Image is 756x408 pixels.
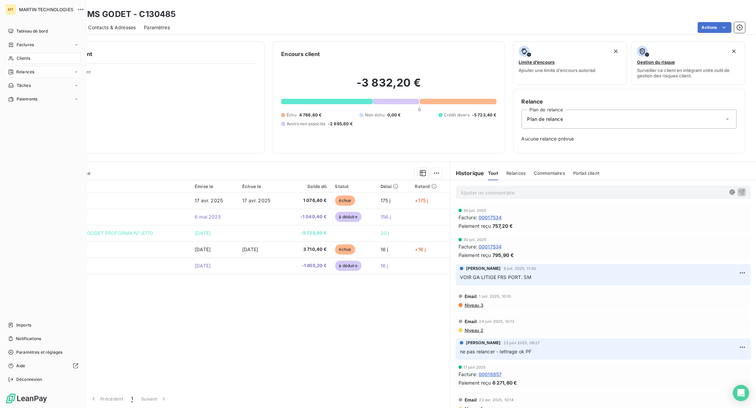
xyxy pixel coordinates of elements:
[328,121,353,127] span: -2 895,60 €
[299,112,322,118] span: 4 786,80 €
[479,319,515,323] span: 24 juin 2025, 10:13
[519,59,555,65] span: Limite d’encours
[444,112,469,118] span: Crédit divers
[463,365,486,369] span: 17 juin 2025
[16,363,25,369] span: Aide
[17,42,34,48] span: Factures
[127,392,137,406] button: 1
[281,76,496,96] h2: -3 832,20 €
[335,212,362,222] span: à déduire
[492,222,513,229] span: 757,20 €
[365,112,385,118] span: Non-échu
[459,371,477,378] span: Facture :
[381,246,388,252] span: 16 j
[287,121,325,127] span: Avoirs non associés
[242,184,282,189] div: Échue le
[290,197,327,204] span: 1 076,40 €
[479,243,502,250] span: 00017534
[88,24,136,31] span: Contacts & Adresses
[53,183,187,189] div: Référence
[698,22,732,33] button: Actions
[55,69,256,79] span: Propriétés Client
[637,68,739,78] span: Surveiller ce client en intégrant votre outil de gestion des risques client.
[290,184,327,189] div: Solde dû
[492,379,517,386] span: 6 271,80 €
[16,69,34,75] span: Relances
[131,395,133,402] span: 1
[504,341,540,345] span: 23 juin 2025, 09:27
[290,262,327,269] span: -1 855,20 €
[381,198,391,203] span: 175 j
[242,198,270,203] span: 17 avr. 2025
[504,266,536,271] span: 8 juil. 2025, 11:30
[466,340,501,346] span: [PERSON_NAME]
[522,135,737,142] span: Aucune relance prévue
[381,184,407,189] div: Délai
[527,116,563,123] span: Plan de relance
[17,96,37,102] span: Paiements
[381,214,391,220] span: 156 j
[522,97,737,106] h6: Relance
[465,397,477,403] span: Email
[387,112,401,118] span: 0,00 €
[637,59,675,65] span: Gestion du risque
[195,246,211,252] span: [DATE]
[479,398,514,402] span: 23 avr. 2025, 10:14
[137,392,171,406] button: Suivant
[573,170,599,176] span: Portail client
[17,82,31,89] span: Tâches
[519,68,596,73] span: Ajouter une limite d’encours autorisé
[459,243,477,250] span: Facture :
[506,170,526,176] span: Relances
[290,230,327,237] span: -5 723,40 €
[631,41,745,85] button: Gestion du risqueSurveiller ce client en intégrant votre outil de gestion des risques client.
[460,349,532,354] span: ne pas relancer - lettrage ok PF
[53,230,153,236] span: VIR PARFUMS GODET PROFORMA N° 9770
[16,322,31,328] span: Imports
[281,50,320,58] h6: Encours client
[381,263,388,268] span: 16 j
[479,294,511,298] span: 1 juil. 2025, 10:10
[465,294,477,299] span: Email
[466,265,501,272] span: [PERSON_NAME]
[16,336,41,342] span: Notifications
[463,208,487,212] span: 30 juil. 2025
[16,28,48,34] span: Tableau de bord
[335,261,362,271] span: à déduire
[459,222,491,229] span: Paiement reçu
[459,214,477,221] span: Facture :
[290,214,327,220] span: -1 040,40 €
[195,230,211,236] span: [DATE]
[381,230,389,236] span: 20 j
[287,112,296,118] span: Échu
[5,393,47,404] img: Logo LeanPay
[5,4,16,15] div: MT
[415,184,446,189] div: Retard
[195,263,211,268] span: [DATE]
[488,170,498,176] span: Tout
[41,50,256,58] h6: Informations client
[464,302,483,308] span: Niveau 3
[335,184,372,189] div: Statut
[144,24,170,31] span: Paramètres
[195,214,221,220] span: 6 mai 2025
[492,252,514,259] span: 795,90 €
[472,112,497,118] span: -5 723,40 €
[479,214,502,221] span: 00017534
[19,7,73,12] span: MARTIN TECHNOLOGIES
[335,196,355,206] span: échue
[415,246,426,252] span: +16 j
[459,252,491,259] span: Paiement reçu
[5,360,81,371] a: Aide
[17,55,30,61] span: Clients
[242,246,258,252] span: [DATE]
[290,246,327,253] span: 3 710,40 €
[16,376,42,383] span: Déconnexion
[465,319,477,324] span: Email
[86,392,127,406] button: Précédent
[335,244,355,255] span: échue
[195,184,234,189] div: Émise le
[733,385,749,401] div: Open Intercom Messenger
[463,238,487,242] span: 30 juil. 2025
[459,379,491,386] span: Paiement reçu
